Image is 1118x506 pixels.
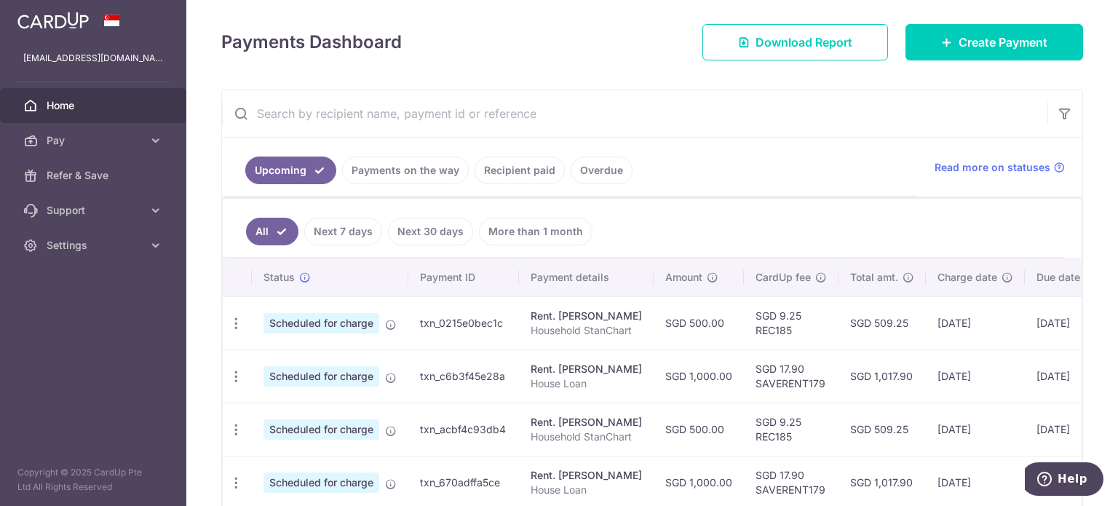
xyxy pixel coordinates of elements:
[935,160,1065,175] a: Read more on statuses
[1025,403,1108,456] td: [DATE]
[850,270,898,285] span: Total amt.
[531,362,642,376] div: Rent. [PERSON_NAME]
[23,51,163,66] p: [EMAIL_ADDRESS][DOMAIN_NAME]
[408,258,519,296] th: Payment ID
[744,403,838,456] td: SGD 9.25 REC185
[519,258,654,296] th: Payment details
[531,376,642,391] p: House Loan
[654,349,744,403] td: SGD 1,000.00
[756,33,852,51] span: Download Report
[47,98,143,113] span: Home
[702,24,888,60] a: Download Report
[246,218,298,245] a: All
[838,349,926,403] td: SGD 1,017.90
[263,473,379,493] span: Scheduled for charge
[263,366,379,387] span: Scheduled for charge
[744,349,838,403] td: SGD 17.90 SAVERENT179
[926,296,1025,349] td: [DATE]
[475,157,565,184] a: Recipient paid
[838,403,926,456] td: SGD 509.25
[571,157,633,184] a: Overdue
[304,218,382,245] a: Next 7 days
[531,309,642,323] div: Rent. [PERSON_NAME]
[926,403,1025,456] td: [DATE]
[531,415,642,430] div: Rent. [PERSON_NAME]
[47,238,143,253] span: Settings
[408,403,519,456] td: txn_acbf4c93db4
[531,323,642,338] p: Household StanChart
[1025,349,1108,403] td: [DATE]
[408,349,519,403] td: txn_c6b3f45e28a
[388,218,473,245] a: Next 30 days
[654,296,744,349] td: SGD 500.00
[531,468,642,483] div: Rent. [PERSON_NAME]
[744,296,838,349] td: SGD 9.25 REC185
[531,483,642,497] p: House Loan
[1036,270,1080,285] span: Due date
[263,313,379,333] span: Scheduled for charge
[838,296,926,349] td: SGD 509.25
[665,270,702,285] span: Amount
[17,12,89,29] img: CardUp
[342,157,469,184] a: Payments on the way
[935,160,1050,175] span: Read more on statuses
[905,24,1083,60] a: Create Payment
[245,157,336,184] a: Upcoming
[654,403,744,456] td: SGD 500.00
[1025,296,1108,349] td: [DATE]
[47,133,143,148] span: Pay
[47,203,143,218] span: Support
[531,430,642,444] p: Household StanChart
[221,29,402,55] h4: Payments Dashboard
[408,296,519,349] td: txn_0215e0bec1c
[47,168,143,183] span: Refer & Save
[1025,462,1103,499] iframe: Opens a widget where you can find more information
[222,90,1047,137] input: Search by recipient name, payment id or reference
[479,218,592,245] a: More than 1 month
[263,419,379,440] span: Scheduled for charge
[926,349,1025,403] td: [DATE]
[263,270,295,285] span: Status
[756,270,811,285] span: CardUp fee
[937,270,997,285] span: Charge date
[959,33,1047,51] span: Create Payment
